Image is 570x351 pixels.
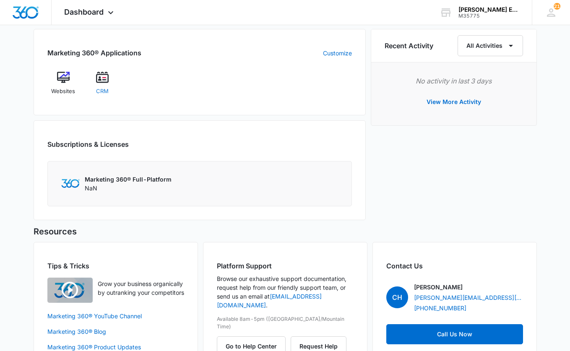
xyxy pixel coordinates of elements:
div: account name [458,6,520,13]
h2: Subscriptions & Licenses [47,139,129,149]
span: CH [386,286,408,308]
a: CRM [86,71,118,101]
a: [PHONE_NUMBER] [414,304,466,312]
h5: Resources [34,225,537,238]
p: [PERSON_NAME] [414,283,463,291]
p: Grow your business organically by outranking your competitors [98,279,184,297]
a: Request Help [291,343,346,350]
div: notifications count [554,3,560,10]
p: Available 8am-5pm ([GEOGRAPHIC_DATA]/Mountain Time) [217,315,354,330]
p: No activity in last 3 days [385,76,523,86]
button: All Activities [458,35,523,56]
a: Marketing 360® YouTube Channel [47,312,184,320]
button: View More Activity [418,92,489,112]
span: Websites [51,87,75,96]
h2: Contact Us [386,261,523,271]
a: Customize [323,49,352,57]
a: [PERSON_NAME][EMAIL_ADDRESS][PERSON_NAME][DOMAIN_NAME] [414,293,523,302]
h2: Marketing 360® Applications [47,48,141,58]
a: Marketing 360® Blog [47,327,184,336]
p: Browse our exhaustive support documentation, request help from our friendly support team, or send... [217,274,354,309]
a: [EMAIL_ADDRESS][DOMAIN_NAME] [217,293,322,309]
span: Dashboard [64,8,104,16]
h6: Recent Activity [385,41,433,51]
span: CRM [96,87,109,96]
span: 21 [554,3,560,10]
h2: Tips & Tricks [47,261,184,271]
div: account id [458,13,520,19]
img: Quick Overview Video [47,278,93,303]
h2: Platform Support [217,261,354,271]
img: Marketing 360 Logo [61,179,80,188]
a: Call Us Now [386,324,523,344]
p: Marketing 360® Full-Platform [85,175,172,184]
a: Websites [47,71,80,101]
div: NaN [85,175,172,192]
a: Go to Help Center [217,343,291,350]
